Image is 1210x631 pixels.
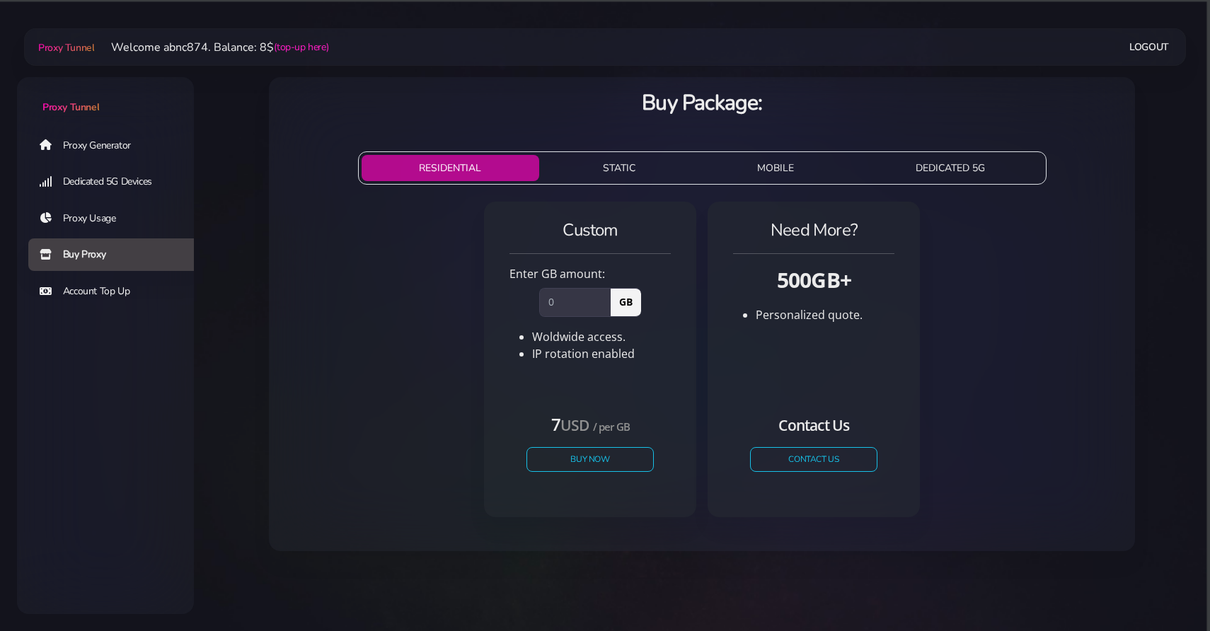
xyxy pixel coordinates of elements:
button: MOBILE [699,155,852,181]
small: USD [560,415,589,435]
li: Woldwide access. [532,328,671,345]
a: Proxy Usage [28,202,205,235]
li: Welcome abnc874. Balance: 8$ [94,39,328,56]
iframe: Webchat Widget [1141,562,1192,613]
small: / per GB [592,419,630,434]
button: RESIDENTIAL [362,155,540,181]
a: Proxy Tunnel [17,77,194,115]
li: Personalized quote. [756,306,894,323]
button: STATIC [545,155,693,181]
a: Proxy Tunnel [35,36,94,59]
a: Account Top Up [28,275,205,308]
a: (top-up here) [274,40,328,54]
h4: 7 [526,412,654,436]
button: DEDICATED 5G [858,155,1043,181]
span: GB [610,288,641,316]
a: Proxy Generator [28,129,205,161]
h3: Buy Package: [280,88,1124,117]
h4: Custom [509,219,671,242]
h4: Need More? [733,219,894,242]
a: Dedicated 5G Devices [28,166,205,198]
input: 0 [539,288,611,316]
button: Buy Now [526,447,654,472]
li: IP rotation enabled [532,345,671,362]
span: Proxy Tunnel [42,100,99,114]
h3: 500GB+ [733,265,894,294]
a: Buy Proxy [28,238,205,271]
span: Proxy Tunnel [38,41,94,54]
a: CONTACT US [750,447,877,472]
a: Logout [1129,34,1169,60]
div: Enter GB amount: [501,265,679,282]
small: Contact Us [778,415,849,435]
